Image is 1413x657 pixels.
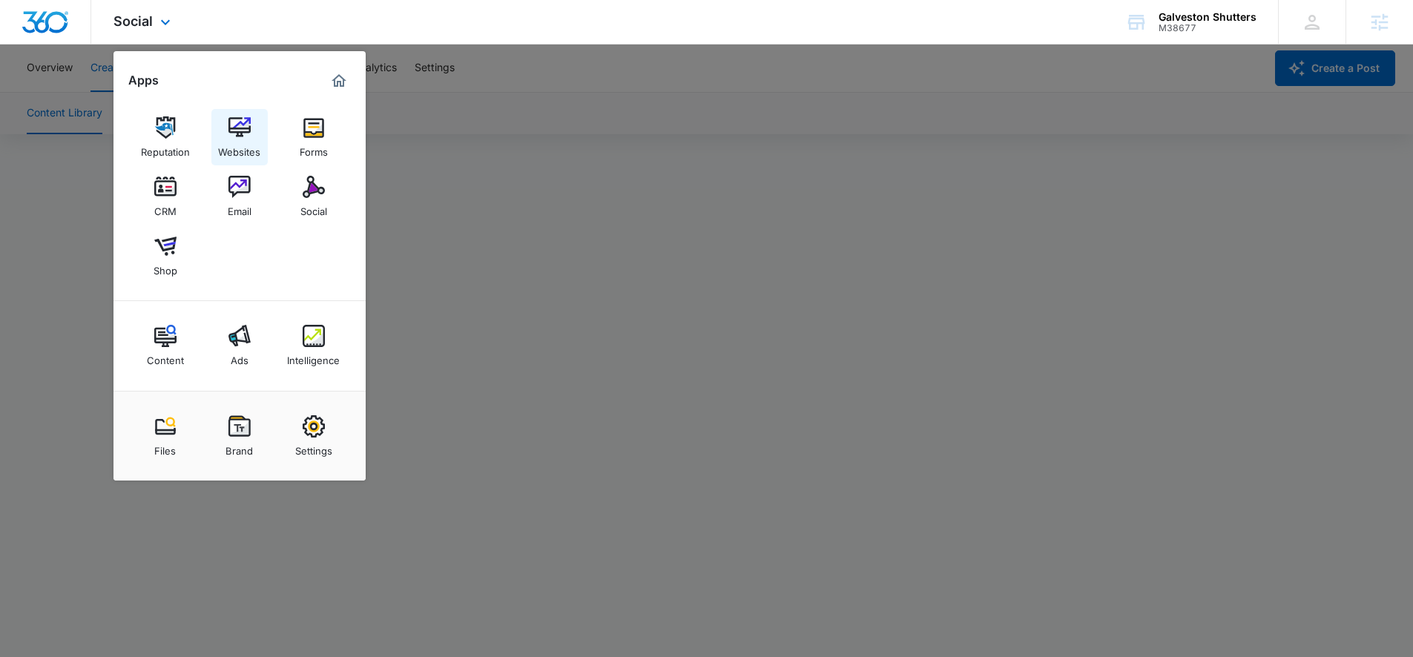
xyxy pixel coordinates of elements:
a: Social [286,168,342,225]
h2: Apps [128,73,159,88]
a: Files [137,408,194,464]
a: Ads [211,317,268,374]
a: Websites [211,109,268,165]
div: Files [154,438,176,457]
a: Content [137,317,194,374]
div: Email [228,198,251,217]
div: Settings [295,438,332,457]
div: CRM [154,198,177,217]
a: Email [211,168,268,225]
div: account name [1159,11,1256,23]
a: Forms [286,109,342,165]
a: Shop [137,228,194,284]
div: Content [147,347,184,366]
a: CRM [137,168,194,225]
a: Settings [286,408,342,464]
div: Forms [300,139,328,158]
a: Intelligence [286,317,342,374]
div: Intelligence [287,347,340,366]
div: Ads [231,347,248,366]
a: Marketing 360® Dashboard [327,69,351,93]
span: Social [113,13,153,29]
div: Social [300,198,327,217]
div: account id [1159,23,1256,33]
div: Reputation [141,139,190,158]
a: Brand [211,408,268,464]
div: Brand [225,438,253,457]
a: Reputation [137,109,194,165]
div: Websites [218,139,260,158]
div: Shop [154,257,177,277]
